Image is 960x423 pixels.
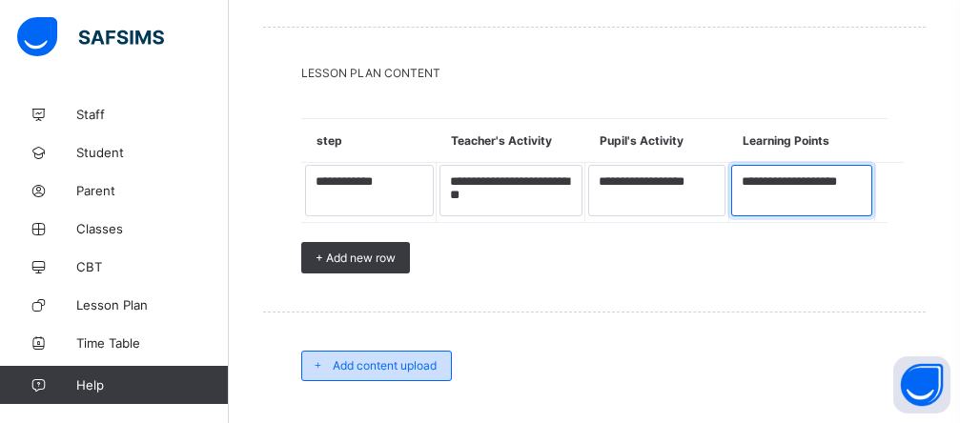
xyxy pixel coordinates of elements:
[728,119,874,163] th: Learning Points
[76,335,229,351] span: Time Table
[585,119,729,163] th: Pupil's Activity
[76,145,229,160] span: Student
[76,107,229,122] span: Staff
[316,251,396,265] span: + Add new row
[333,358,437,373] span: Add content upload
[302,119,437,163] th: step
[76,259,229,274] span: CBT
[17,17,164,57] img: safsims
[301,66,888,80] span: LESSON PLAN CONTENT
[76,377,228,393] span: Help
[76,221,229,236] span: Classes
[76,297,229,312] span: Lesson Plan
[76,183,229,198] span: Parent
[893,356,950,413] button: Open asap
[437,119,585,163] th: Teacher's Activity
